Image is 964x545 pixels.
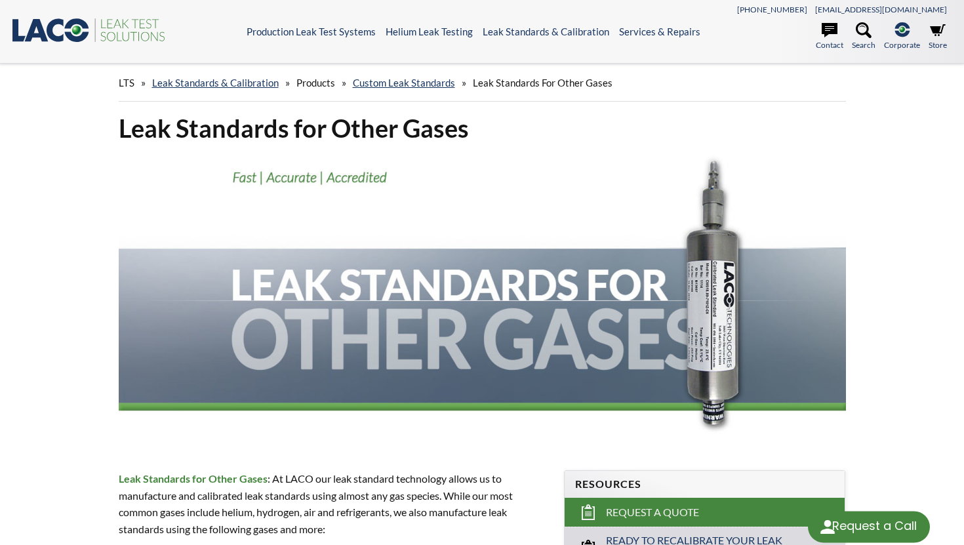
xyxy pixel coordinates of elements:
[884,39,920,51] span: Corporate
[852,22,875,51] a: Search
[119,64,846,102] div: » » » »
[808,511,930,542] div: Request a Call
[817,516,838,537] img: round button
[247,26,376,37] a: Production Leak Test Systems
[353,77,455,89] a: Custom Leak Standards
[929,22,947,51] a: Store
[119,77,134,89] span: LTS
[816,22,843,51] a: Contact
[815,5,947,14] a: [EMAIL_ADDRESS][DOMAIN_NAME]
[832,511,917,541] div: Request a Call
[386,26,473,37] a: Helium Leak Testing
[119,155,846,446] img: Leak Standards for Other Gases
[575,477,834,491] h4: Resources
[606,506,699,519] span: Request a Quote
[119,112,846,144] h1: Leak Standards for Other Gases
[152,77,279,89] a: Leak Standards & Calibration
[296,77,335,89] span: Products
[737,5,807,14] a: [PHONE_NUMBER]
[473,77,613,89] span: Leak Standards for Other Gases
[119,472,268,485] strong: Leak Standards for Other Gases
[119,470,549,537] p: : At LACO our leak standard technology allows us to manufacture and calibrated leak standards usi...
[565,498,845,527] a: Request a Quote
[619,26,700,37] a: Services & Repairs
[483,26,609,37] a: Leak Standards & Calibration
